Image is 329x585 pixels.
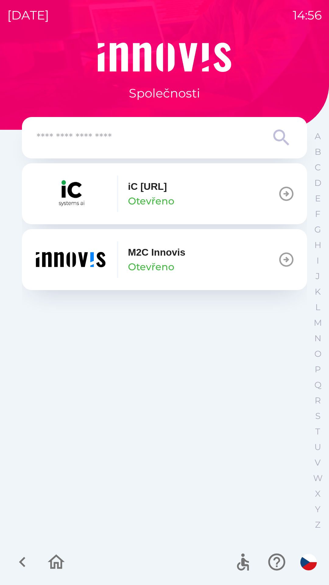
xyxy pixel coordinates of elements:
button: U [310,439,325,455]
p: 14:56 [293,6,322,24]
p: V [315,457,321,468]
p: U [314,442,321,452]
p: E [315,193,321,204]
p: S [315,411,320,421]
button: Q [310,377,325,393]
button: B [310,144,325,160]
p: Q [314,380,321,390]
p: P [315,364,321,375]
button: Y [310,502,325,517]
button: G [310,222,325,237]
button: Z [310,517,325,533]
button: R [310,393,325,408]
button: X [310,486,325,502]
button: A [310,129,325,144]
button: E [310,191,325,206]
button: W [310,470,325,486]
p: X [315,488,320,499]
img: cs flag [300,554,317,570]
p: Společnosti [129,84,200,102]
button: H [310,237,325,253]
p: Y [315,504,320,515]
img: Logo [22,43,307,72]
p: D [314,178,321,188]
p: I [317,255,319,266]
button: I [310,253,325,268]
button: S [310,408,325,424]
p: W [313,473,323,484]
button: M [310,315,325,331]
img: ef454dd6-c04b-4b09-86fc-253a1223f7b7.png [34,241,107,278]
p: R [315,395,321,406]
button: L [310,300,325,315]
p: N [314,333,321,344]
img: 0b57a2db-d8c2-416d-bc33-8ae43c84d9d8.png [34,175,107,212]
button: V [310,455,325,470]
p: [DATE] [7,6,49,24]
button: M2C InnovisOtevřeno [22,229,307,290]
p: T [315,426,320,437]
button: O [310,346,325,362]
p: J [316,271,320,282]
p: Z [315,519,320,530]
p: C [315,162,321,173]
p: O [314,349,321,359]
button: N [310,331,325,346]
p: Otevřeno [128,260,174,274]
p: F [315,209,320,219]
button: D [310,175,325,191]
p: iC [URL] [128,179,167,194]
p: M [314,317,322,328]
button: F [310,206,325,222]
p: M2C Innovis [128,245,185,260]
p: Otevřeno [128,194,174,208]
button: C [310,160,325,175]
p: L [315,302,320,313]
p: K [315,286,321,297]
button: T [310,424,325,439]
p: H [314,240,321,250]
p: G [314,224,321,235]
p: B [315,147,321,157]
button: J [310,268,325,284]
button: K [310,284,325,300]
button: iC [URL]Otevřeno [22,163,307,224]
p: A [315,131,321,142]
button: P [310,362,325,377]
